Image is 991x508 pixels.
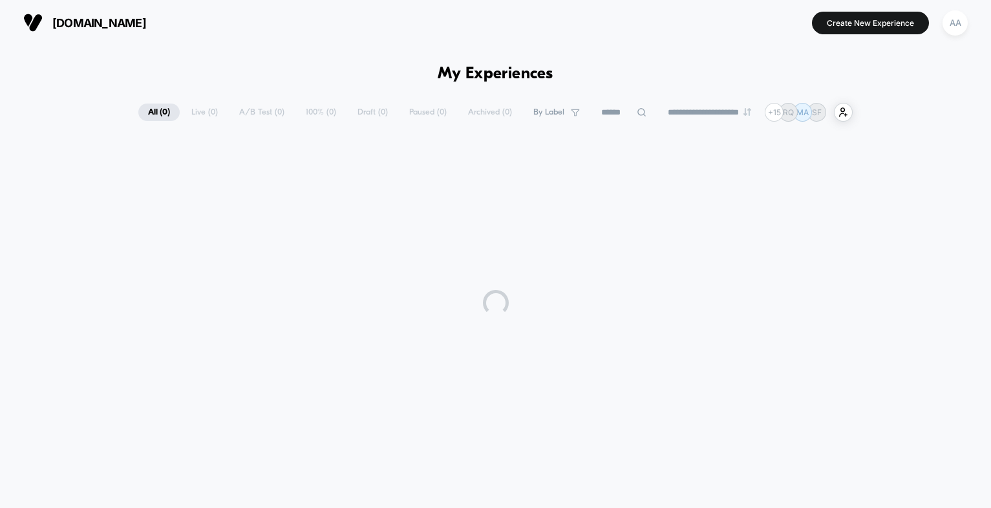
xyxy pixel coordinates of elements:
[943,10,968,36] div: AA
[438,65,553,83] h1: My Experiences
[796,107,809,117] p: MA
[23,13,43,32] img: Visually logo
[783,107,794,117] p: RQ
[138,104,180,121] span: All ( 0 )
[939,10,972,36] button: AA
[19,12,150,33] button: [DOMAIN_NAME]
[533,107,564,117] span: By Label
[812,12,929,34] button: Create New Experience
[52,16,146,30] span: [DOMAIN_NAME]
[743,108,751,116] img: end
[765,103,783,122] div: + 15
[812,107,822,117] p: SF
